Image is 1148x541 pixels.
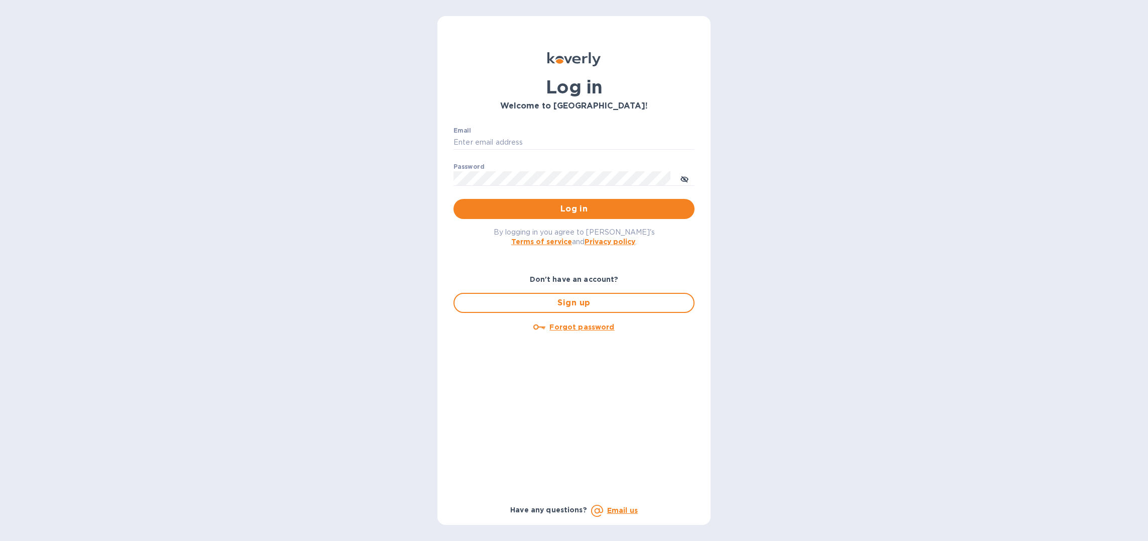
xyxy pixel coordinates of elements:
[674,168,695,188] button: toggle password visibility
[510,506,587,514] b: Have any questions?
[453,101,695,111] h3: Welcome to [GEOGRAPHIC_DATA]!
[453,199,695,219] button: Log in
[463,297,685,309] span: Sign up
[462,203,686,215] span: Log in
[453,76,695,97] h1: Log in
[547,52,601,66] img: Koverly
[607,506,638,514] a: Email us
[453,128,471,134] label: Email
[511,238,572,246] a: Terms of service
[453,135,695,150] input: Enter email address
[494,228,655,246] span: By logging in you agree to [PERSON_NAME]'s and .
[453,164,484,170] label: Password
[585,238,635,246] a: Privacy policy
[453,293,695,313] button: Sign up
[530,275,619,283] b: Don't have an account?
[549,323,614,331] u: Forgot password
